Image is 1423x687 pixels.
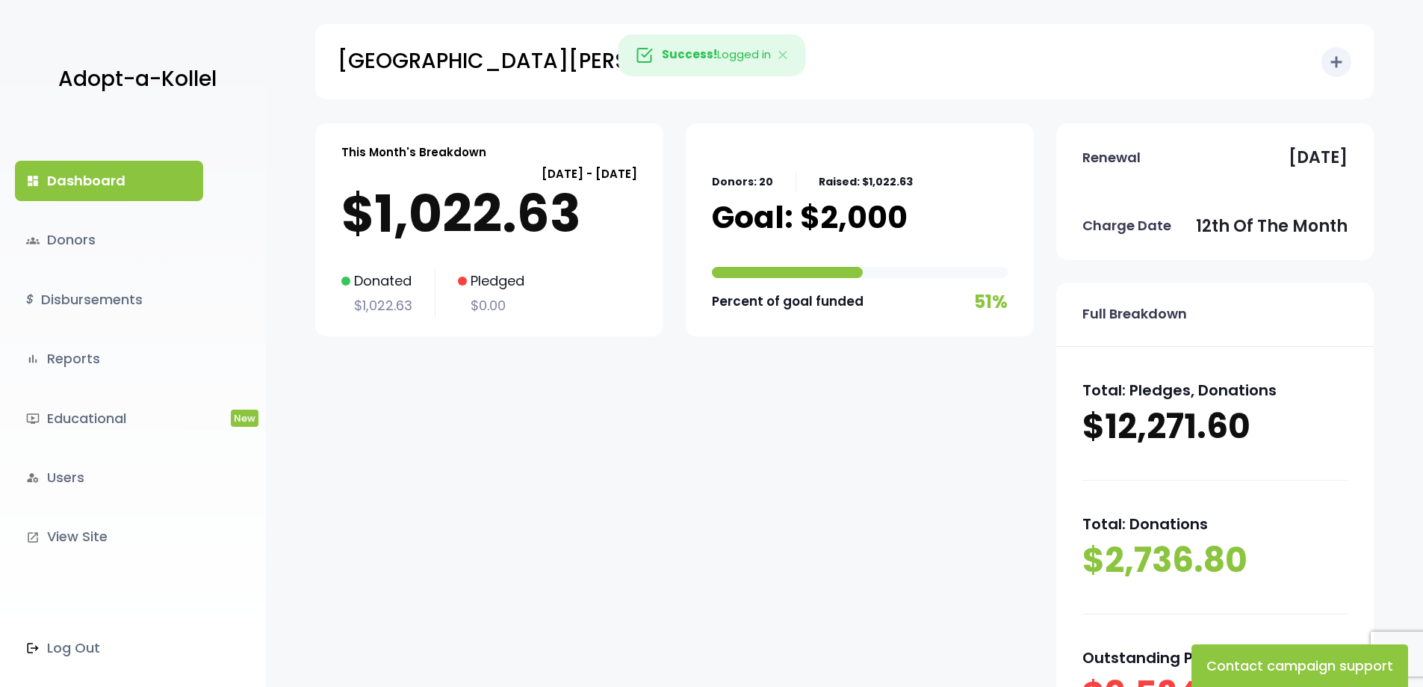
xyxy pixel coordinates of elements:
a: dashboardDashboard [15,161,203,201]
p: Charge Date [1082,214,1171,238]
p: $12,271.60 [1082,404,1348,450]
button: add [1321,47,1351,77]
p: Adopt-a-Kollel [58,61,217,98]
a: bar_chartReports [15,339,203,379]
span: groups [26,234,40,247]
i: bar_chart [26,352,40,366]
p: $2,736.80 [1082,537,1348,584]
button: Close [762,35,805,76]
i: add [1327,53,1345,71]
p: Renewal [1082,146,1141,170]
span: New [231,410,258,427]
a: $Disbursements [15,280,203,320]
p: Donors: 20 [712,173,773,191]
div: Logged in [618,34,805,76]
p: Total: Pledges, Donations [1082,377,1348,404]
button: Contact campaign support [1191,644,1408,687]
p: $1,022.63 [341,184,637,244]
i: dashboard [26,174,40,188]
p: Percent of goal funded [712,290,864,313]
p: [DATE] - [DATE] [341,164,637,184]
p: $0.00 [458,294,524,318]
p: [GEOGRAPHIC_DATA][PERSON_NAME] [338,43,746,80]
a: Adopt-a-Kollel [51,43,217,116]
p: Raised: $1,022.63 [819,173,913,191]
p: Full Breakdown [1082,302,1187,326]
p: Total: Donations [1082,511,1348,537]
p: This Month's Breakdown [341,142,486,162]
p: 51% [974,286,1008,318]
p: Donated [341,269,412,293]
p: [DATE] [1289,143,1348,173]
p: 12th of the month [1196,212,1348,241]
a: launchView Site [15,517,203,557]
p: Goal: $2,000 [712,199,908,236]
i: ondemand_video [26,412,40,425]
a: groupsDonors [15,220,203,260]
p: Pledged [458,269,524,293]
i: manage_accounts [26,471,40,484]
a: Log Out [15,628,203,668]
a: manage_accountsUsers [15,458,203,498]
p: $1,022.63 [341,294,412,318]
a: ondemand_videoEducationalNew [15,398,203,439]
i: launch [26,531,40,544]
strong: Success! [662,46,717,62]
p: Outstanding Pledges [1082,644,1348,671]
i: $ [26,289,34,311]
